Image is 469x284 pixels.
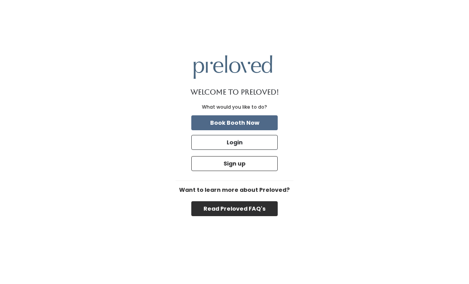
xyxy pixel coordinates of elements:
button: Login [191,135,278,150]
button: Sign up [191,156,278,171]
img: preloved logo [194,55,272,78]
button: Book Booth Now [191,115,278,130]
button: Read Preloved FAQ's [191,201,278,216]
a: Sign up [190,155,279,173]
div: What would you like to do? [202,104,267,111]
h1: Welcome to Preloved! [191,88,279,96]
a: Login [190,133,279,151]
h6: Want to learn more about Preloved? [176,187,293,193]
